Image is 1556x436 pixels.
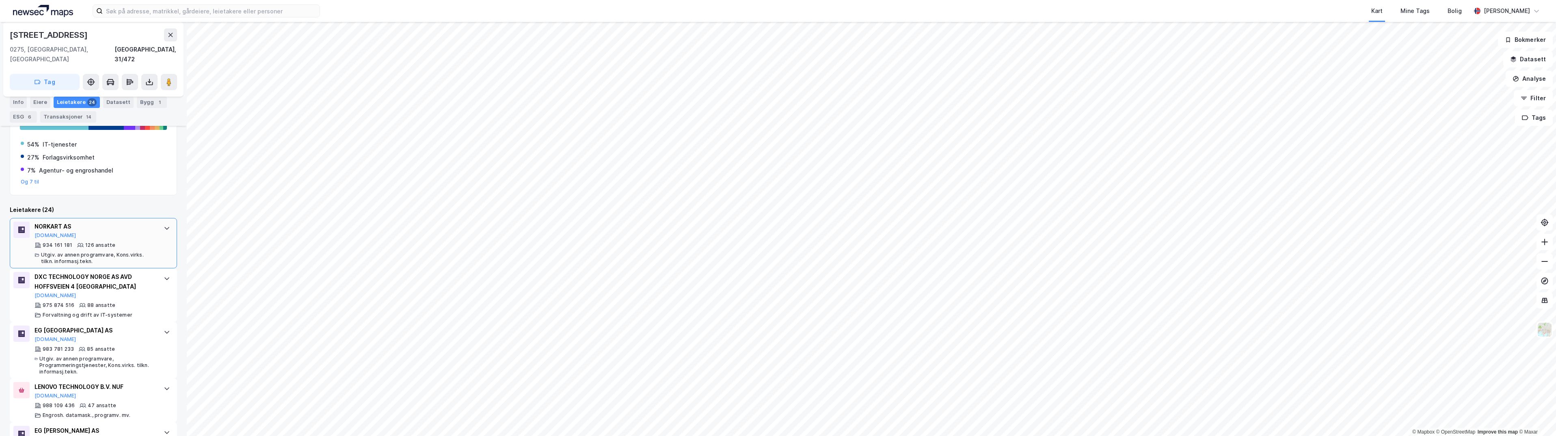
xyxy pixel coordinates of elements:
button: [DOMAIN_NAME] [35,336,76,343]
input: Søk på adresse, matrikkel, gårdeiere, leietakere eller personer [103,5,320,17]
a: OpenStreetMap [1436,429,1476,435]
button: Analyse [1506,71,1553,87]
div: Mine Tags [1400,6,1430,16]
div: 988 109 436 [43,402,75,409]
div: 24 [87,98,97,106]
div: Datasett [103,97,134,108]
div: Forvaltning og drift av IT-systemer [43,312,132,318]
div: EG [GEOGRAPHIC_DATA] AS [35,326,156,335]
div: 54% [27,140,39,149]
div: [PERSON_NAME] [1484,6,1530,16]
div: NORKART AS [35,222,156,231]
div: Utgiv. av annen programvare, Programmeringstjenester, Kons.virks. tilkn. informasj.tekn. [39,356,156,375]
div: [STREET_ADDRESS] [10,28,89,41]
div: 934 161 181 [43,242,72,248]
button: [DOMAIN_NAME] [35,292,76,299]
div: 14 [84,113,93,121]
button: Datasett [1503,51,1553,67]
button: [DOMAIN_NAME] [35,393,76,399]
iframe: Chat Widget [1515,397,1556,436]
div: Forlagsvirksomhet [43,153,95,162]
div: Agentur- og engroshandel [39,166,113,175]
button: Og 7 til [21,179,39,185]
img: Z [1537,322,1552,337]
div: 27% [27,153,39,162]
div: 1 [156,98,164,106]
div: Info [10,97,27,108]
a: Mapbox [1412,429,1435,435]
div: 126 ansatte [85,242,115,248]
div: 85 ansatte [87,346,115,352]
div: 0275, [GEOGRAPHIC_DATA], [GEOGRAPHIC_DATA] [10,45,115,64]
div: Eiere [30,97,50,108]
div: 7% [27,166,36,175]
div: Engrosh. datamask., programv. mv. [43,412,131,419]
button: Tags [1515,110,1553,126]
div: 6 [26,113,34,121]
div: Utgiv. av annen programvare, Kons.virks. tilkn. informasj.tekn. [41,252,156,265]
div: Transaksjoner [40,111,96,123]
div: DXC TECHNOLOGY NORGE AS AVD HOFFSVEIEN 4 [GEOGRAPHIC_DATA] [35,272,156,291]
div: Bygg [137,97,167,108]
div: LENOVO TECHNOLOGY B.V. NUF [35,382,156,392]
div: 47 ansatte [88,402,116,409]
div: Leietakere (24) [10,205,177,215]
button: Filter [1514,90,1553,106]
div: ESG [10,111,37,123]
div: Kart [1371,6,1383,16]
div: [GEOGRAPHIC_DATA], 31/472 [115,45,177,64]
button: Tag [10,74,80,90]
div: Bolig [1448,6,1462,16]
img: logo.a4113a55bc3d86da70a041830d287a7e.svg [13,5,73,17]
button: Bokmerker [1498,32,1553,48]
a: Improve this map [1478,429,1518,435]
div: EG [PERSON_NAME] AS [35,426,156,436]
div: IT-tjenester [43,140,77,149]
div: 88 ansatte [87,302,115,309]
div: Leietakere [54,97,100,108]
button: [DOMAIN_NAME] [35,232,76,239]
div: 983 781 233 [43,346,74,352]
div: 975 874 516 [43,302,74,309]
div: Kontrollprogram for chat [1515,397,1556,436]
